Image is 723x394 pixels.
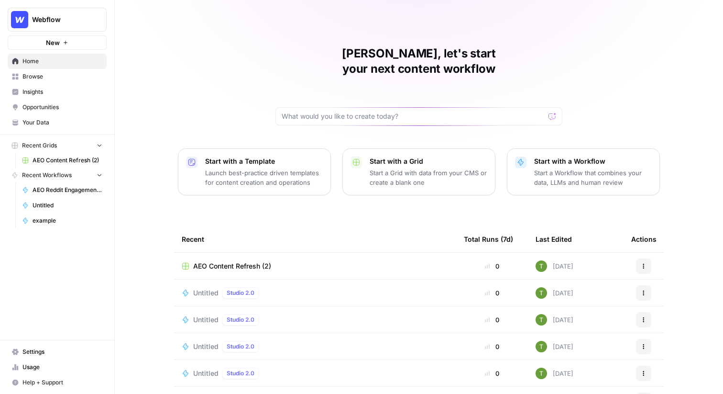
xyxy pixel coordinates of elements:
a: AEO Reddit Engagement - Fork [18,182,107,198]
a: Your Data [8,115,107,130]
span: Studio 2.0 [227,369,254,378]
a: Home [8,54,107,69]
p: Start with a Workflow [534,157,652,166]
span: Untitled [193,369,219,378]
div: Last Edited [536,226,572,252]
span: Opportunities [22,103,102,112]
div: 0 [464,288,520,298]
img: yba7bbzze900hr86j8rqqvfn473j [536,368,547,379]
a: UntitledStudio 2.0 [182,341,449,352]
div: [DATE] [536,368,573,379]
input: What would you like to create today? [282,112,545,121]
span: Recent Grids [22,141,57,150]
div: 0 [464,342,520,351]
img: yba7bbzze900hr86j8rqqvfn473j [536,341,547,352]
p: Start a Grid with data from your CMS or create a blank one [370,168,487,187]
span: Webflow [32,15,90,24]
span: Untitled [193,342,219,351]
p: Start a Workflow that combines your data, LLMs and human review [534,168,652,187]
span: Studio 2.0 [227,315,254,324]
a: AEO Content Refresh (2) [18,153,107,168]
span: Untitled [193,288,219,298]
div: 0 [464,261,520,271]
a: UntitledStudio 2.0 [182,368,449,379]
span: Untitled [193,315,219,325]
button: Start with a WorkflowStart a Workflow that combines your data, LLMs and human review [507,148,660,195]
h1: [PERSON_NAME], let's start your next content workflow [275,46,562,77]
div: [DATE] [536,287,573,299]
span: Help + Support [22,378,102,387]
span: Settings [22,348,102,356]
img: yba7bbzze900hr86j8rqqvfn473j [536,287,547,299]
span: Insights [22,88,102,96]
p: Launch best-practice driven templates for content creation and operations [205,168,323,187]
span: Your Data [22,118,102,127]
span: Studio 2.0 [227,342,254,351]
span: Browse [22,72,102,81]
span: Usage [22,363,102,371]
div: Actions [631,226,657,252]
div: [DATE] [536,260,573,272]
div: 0 [464,315,520,325]
span: AEO Reddit Engagement - Fork [33,186,102,194]
button: Start with a GridStart a Grid with data from your CMS or create a blank one [342,148,495,195]
a: Browse [8,69,107,84]
button: Start with a TemplateLaunch best-practice driven templates for content creation and operations [178,148,331,195]
a: UntitledStudio 2.0 [182,314,449,326]
span: New [46,38,60,47]
span: AEO Content Refresh (2) [33,156,102,165]
p: Start with a Grid [370,157,487,166]
span: Untitled [33,201,102,210]
a: Settings [8,344,107,360]
div: [DATE] [536,314,573,326]
img: yba7bbzze900hr86j8rqqvfn473j [536,314,547,326]
a: Untitled [18,198,107,213]
p: Start with a Template [205,157,323,166]
button: New [8,35,107,50]
a: AEO Content Refresh (2) [182,261,449,271]
button: Workspace: Webflow [8,8,107,32]
button: Help + Support [8,375,107,390]
span: Recent Workflows [22,171,72,180]
a: Insights [8,84,107,100]
span: AEO Content Refresh (2) [193,261,271,271]
a: Opportunities [8,100,107,115]
button: Recent Grids [8,138,107,153]
img: Webflow Logo [11,11,28,28]
div: [DATE] [536,341,573,352]
button: Recent Workflows [8,168,107,182]
div: Total Runs (7d) [464,226,513,252]
a: Usage [8,360,107,375]
div: 0 [464,369,520,378]
div: Recent [182,226,449,252]
a: example [18,213,107,228]
span: example [33,216,102,225]
span: Studio 2.0 [227,289,254,297]
span: Home [22,57,102,66]
a: UntitledStudio 2.0 [182,287,449,299]
img: yba7bbzze900hr86j8rqqvfn473j [536,260,547,272]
